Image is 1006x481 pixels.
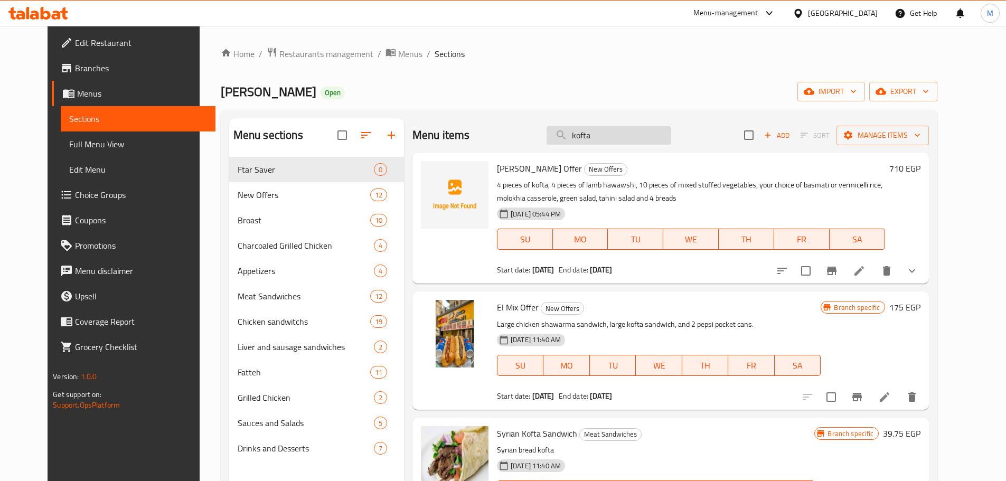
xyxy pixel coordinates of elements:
span: SA [834,232,881,247]
span: 2 [374,393,387,403]
span: El Mix Offer [497,299,539,315]
span: Branch specific [830,303,884,313]
span: M [987,7,993,19]
div: items [374,265,387,277]
a: Restaurants management [267,47,373,61]
span: Select to update [795,260,817,282]
span: TU [594,358,632,373]
button: export [869,82,937,101]
div: items [374,442,387,455]
div: items [370,315,387,328]
span: [PERSON_NAME] [221,80,316,103]
span: New Offers [585,163,627,175]
span: Grocery Checklist [75,341,207,353]
span: Charcoaled Grilled Chicken [238,239,374,252]
button: FR [728,355,775,376]
span: Edit Menu [69,163,207,176]
span: FR [778,232,825,247]
span: Sauces and Salads [238,417,374,429]
h2: Menu sections [233,127,303,143]
div: Liver and sausage sandwiches2 [229,334,404,360]
span: 1.0.0 [81,370,97,383]
span: Coupons [75,214,207,227]
span: 5 [374,418,387,428]
span: 19 [371,317,387,327]
button: SA [830,229,885,250]
div: Drinks and Desserts7 [229,436,404,461]
h6: 710 EGP [889,161,920,176]
span: Liver and sausage sandwiches [238,341,374,353]
a: Home [221,48,255,60]
div: Grilled Chicken2 [229,385,404,410]
span: SU [502,232,549,247]
button: Branch-specific-item [844,384,870,410]
b: [DATE] [532,389,554,403]
a: Menus [52,81,215,106]
span: [DATE] 11:40 AM [506,335,565,345]
div: items [370,188,387,201]
button: TU [608,229,663,250]
a: Edit Restaurant [52,30,215,55]
span: Upsell [75,290,207,303]
img: El Mix Offer [421,300,488,367]
span: Chicken sandwitchs [238,315,370,328]
span: Get support on: [53,388,101,401]
a: Coverage Report [52,309,215,334]
button: FR [774,229,830,250]
div: Menu-management [693,7,758,20]
span: Sections [69,112,207,125]
span: 4 [374,266,387,276]
span: WE [640,358,678,373]
div: items [370,366,387,379]
span: Sections [435,48,465,60]
span: export [878,85,929,98]
button: MO [553,229,608,250]
b: [DATE] [590,389,612,403]
b: [DATE] [532,263,554,277]
div: Chicken sandwitchs19 [229,309,404,334]
button: TH [682,355,729,376]
div: New Offers [584,163,627,176]
span: New Offers [238,188,370,201]
span: Syrian Kofta Sandwich [497,426,577,441]
div: Broast10 [229,208,404,233]
span: End date: [559,389,588,403]
button: Manage items [836,126,929,145]
button: SU [497,355,543,376]
button: WE [636,355,682,376]
a: Support.OpsPlatform [53,398,120,412]
span: Select section [738,124,760,146]
p: 4 pieces of kofta, 4 pieces of lamb hawawshi, 10 pieces of mixed stuffed vegetables, your choice ... [497,178,885,205]
span: Grilled Chicken [238,391,374,404]
button: Add [760,127,794,144]
span: Add [763,129,791,142]
button: import [797,82,865,101]
div: items [374,417,387,429]
input: search [547,126,671,145]
span: Open [321,88,345,97]
div: New Offers12 [229,182,404,208]
span: [PERSON_NAME] Offer [497,161,582,176]
div: items [374,341,387,353]
svg: Show Choices [906,265,918,277]
div: Ftar Saver0 [229,157,404,182]
span: SU [502,358,539,373]
button: Branch-specific-item [819,258,844,284]
button: delete [899,384,925,410]
span: 7 [374,444,387,454]
button: Add section [379,122,404,148]
button: sort-choices [769,258,795,284]
span: 0 [374,165,387,175]
span: New Offers [541,303,584,315]
span: Choice Groups [75,188,207,201]
a: Sections [61,106,215,131]
button: TU [590,355,636,376]
span: Start date: [497,263,531,277]
span: 4 [374,241,387,251]
a: Menus [386,47,422,61]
